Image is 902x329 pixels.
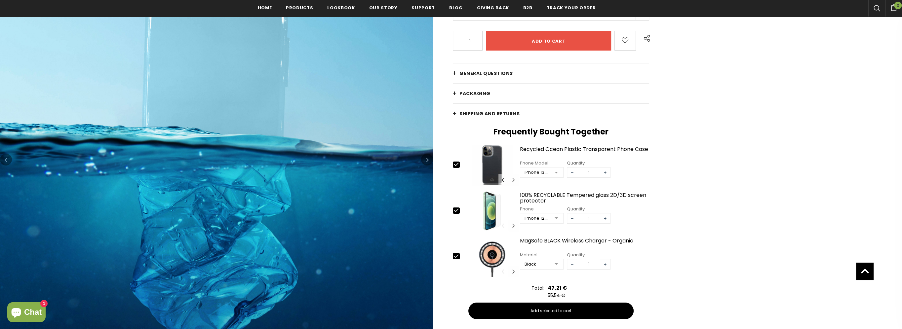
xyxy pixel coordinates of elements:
[286,5,313,11] span: Products
[567,259,577,269] span: −
[520,238,649,249] a: MagSafe BLACK Wireless Charger - Organic
[547,5,596,11] span: Track your order
[520,192,649,204] a: 100% RECYCLABLE Tempered glass 2D/3D screen protector
[369,5,398,11] span: Our Story
[567,252,610,258] div: Quantity
[530,308,571,314] span: Add selected to cart
[531,285,544,291] div: Total:
[477,5,509,11] span: Giving back
[523,5,532,11] span: B2B
[567,213,577,223] span: −
[459,110,520,117] span: Shipping and returns
[486,31,611,51] input: Add to cart
[525,215,550,222] div: iPhone 12 Pro Max
[449,5,463,11] span: Blog
[466,145,518,186] img: iPhone 13 PRO MAX transparent phone case
[466,191,518,232] img: 100% RECYCLABLE Tempered glass 2D/3D screen protector image 0
[258,5,272,11] span: Home
[5,302,48,324] inbox-online-store-chat: Shopify online store chat
[520,206,564,212] div: Phone
[520,146,649,158] a: Recycled Ocean Plastic Transparent Phone Case
[894,2,902,9] span: 0
[466,236,518,277] img: MagSafe BLACK Wireless Charger - Organic image 0
[468,303,634,319] button: Add selected to cart
[548,292,569,299] div: 55,54 €
[459,70,513,77] span: General Questions
[453,84,649,103] a: PACKAGING
[412,5,435,11] span: support
[567,167,577,177] span: −
[567,206,610,212] div: Quantity
[453,63,649,83] a: General Questions
[600,213,610,223] span: +
[600,167,610,177] span: +
[327,5,355,11] span: Lookbook
[525,169,550,176] div: iPhone 13 Pro Max
[567,160,610,166] div: Quantity
[453,127,649,137] h2: Frequently Bought Together
[600,259,610,269] span: +
[520,252,564,258] div: Material
[548,284,567,292] div: 47,21 €
[525,261,550,268] div: Black
[520,160,564,166] div: Phone Model
[885,3,902,11] a: 0
[459,90,490,97] span: PACKAGING
[453,104,649,124] a: Shipping and returns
